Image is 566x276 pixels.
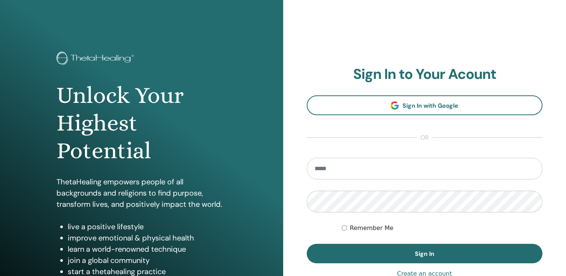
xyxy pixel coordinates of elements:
[350,224,394,233] label: Remember Me
[342,224,542,233] div: Keep me authenticated indefinitely or until I manually logout
[68,243,226,255] li: learn a world-renowned technique
[307,66,543,83] h2: Sign In to Your Acount
[415,250,434,258] span: Sign In
[68,232,226,243] li: improve emotional & physical health
[56,82,226,165] h1: Unlock Your Highest Potential
[68,221,226,232] li: live a positive lifestyle
[307,95,543,115] a: Sign In with Google
[403,102,458,110] span: Sign In with Google
[307,244,543,263] button: Sign In
[56,176,226,210] p: ThetaHealing empowers people of all backgrounds and religions to find purpose, transform lives, a...
[68,255,226,266] li: join a global community
[417,133,432,142] span: or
